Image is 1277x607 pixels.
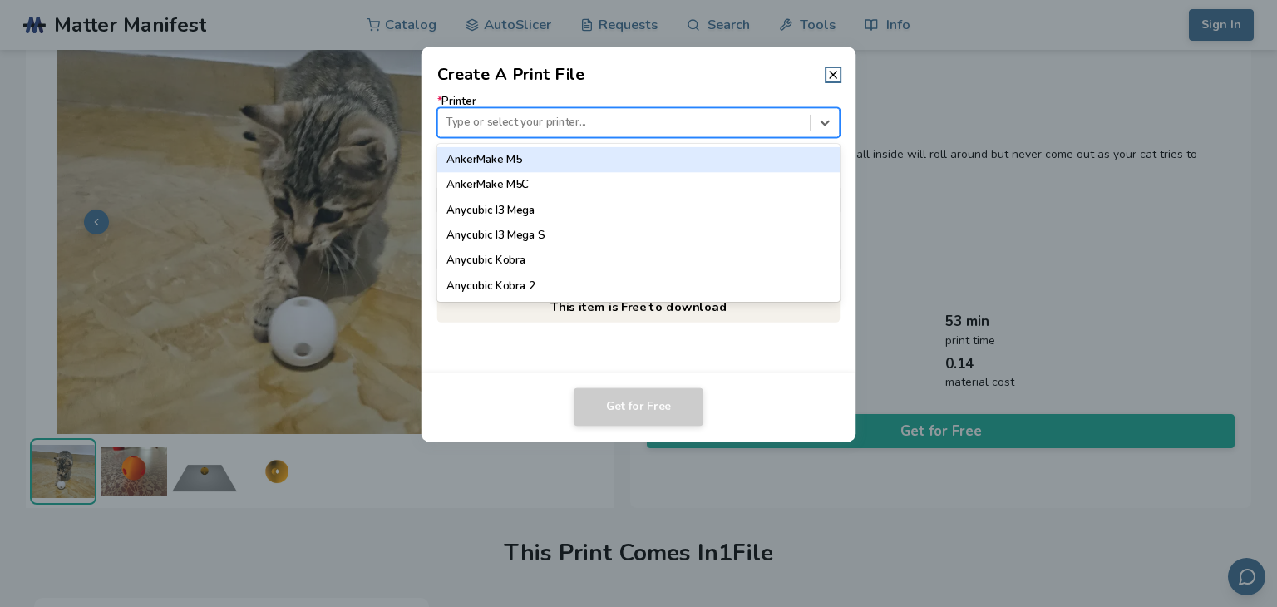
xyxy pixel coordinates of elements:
[437,290,841,323] p: This item is Free to download
[437,198,841,223] div: Anycubic I3 Mega
[437,274,841,299] div: Anycubic Kobra 2
[574,388,703,427] button: Get for Free
[437,62,585,86] h2: Create A Print File
[437,95,841,137] label: Printer
[437,147,841,172] div: AnkerMake M5
[437,172,841,197] div: AnkerMake M5C
[437,249,841,274] div: Anycubic Kobra
[437,299,841,324] div: Anycubic Kobra 2 Max
[446,116,449,129] input: *PrinterType or select your printer...AnkerMake M5AnkerMake M5CAnycubic I3 MegaAnycubic I3 Mega S...
[437,223,841,248] div: Anycubic I3 Mega S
